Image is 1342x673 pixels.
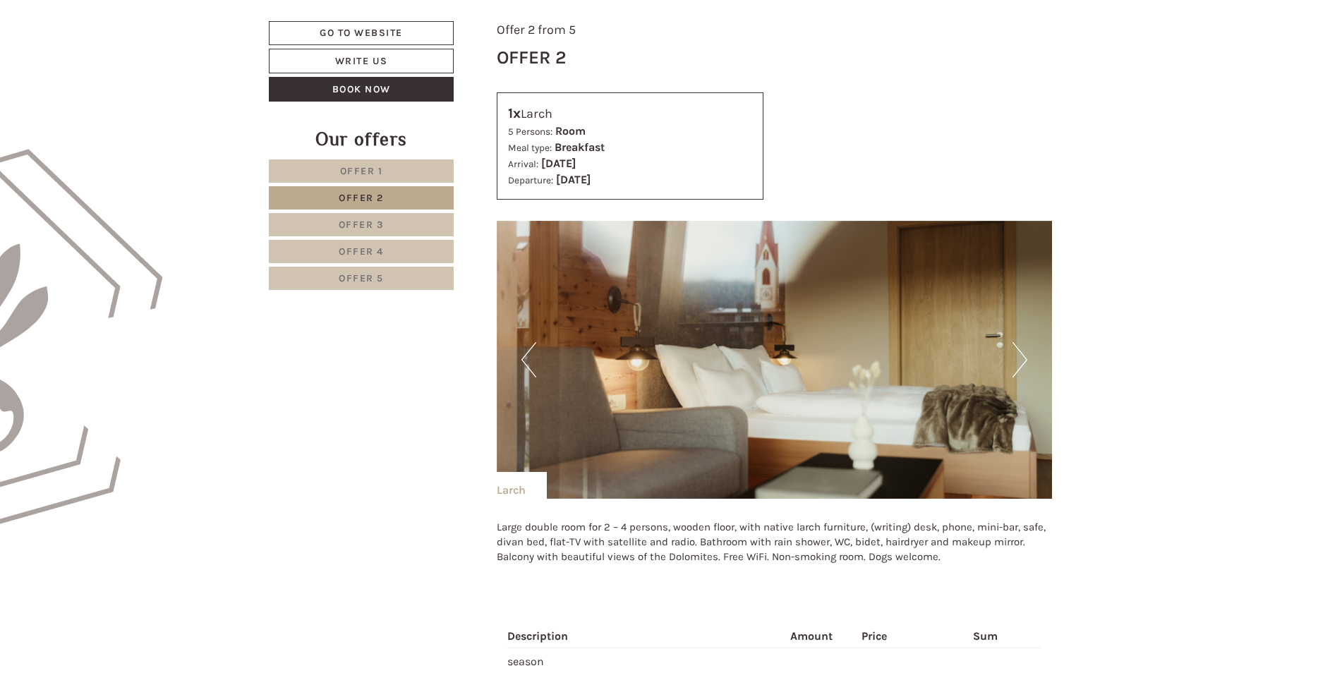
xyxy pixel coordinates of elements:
[508,126,552,137] small: 5 Persons:
[508,105,521,121] b: 1x
[967,626,1041,648] th: Sum
[497,22,576,37] span: Offer 2 from 5
[339,192,384,204] span: Offer 2
[497,221,1053,499] img: image
[339,219,385,231] span: Offer 3
[253,11,302,35] div: [DATE]
[21,68,164,78] small: 20:15
[269,77,454,102] a: Book now
[269,49,454,73] a: Write us
[1012,342,1027,377] button: Next
[507,648,785,673] td: season
[508,159,538,169] small: Arrival:
[556,173,591,186] b: [DATE]
[521,342,536,377] button: Previous
[269,126,454,152] div: Our offers
[507,626,785,648] th: Description
[497,520,1053,565] p: Large double room for 2 – 4 persons, wooden floor, with native larch furniture, (writing) desk, p...
[508,104,753,124] div: Larch
[508,175,553,186] small: Departure:
[269,21,454,45] a: Go to website
[856,626,967,648] th: Price
[508,143,552,153] small: Meal type:
[21,41,164,52] div: Hotel B&B Feldmessner
[541,157,576,170] b: [DATE]
[340,165,383,177] span: Offer 1
[497,44,567,71] div: Offer 2
[339,272,384,284] span: Offer 5
[497,472,547,499] div: Larch
[785,626,855,648] th: Amount
[555,140,605,154] b: Breakfast
[339,245,384,257] span: Offer 4
[11,38,171,81] div: Hello, how can we help you?
[555,124,586,138] b: Room
[480,372,555,396] button: Send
